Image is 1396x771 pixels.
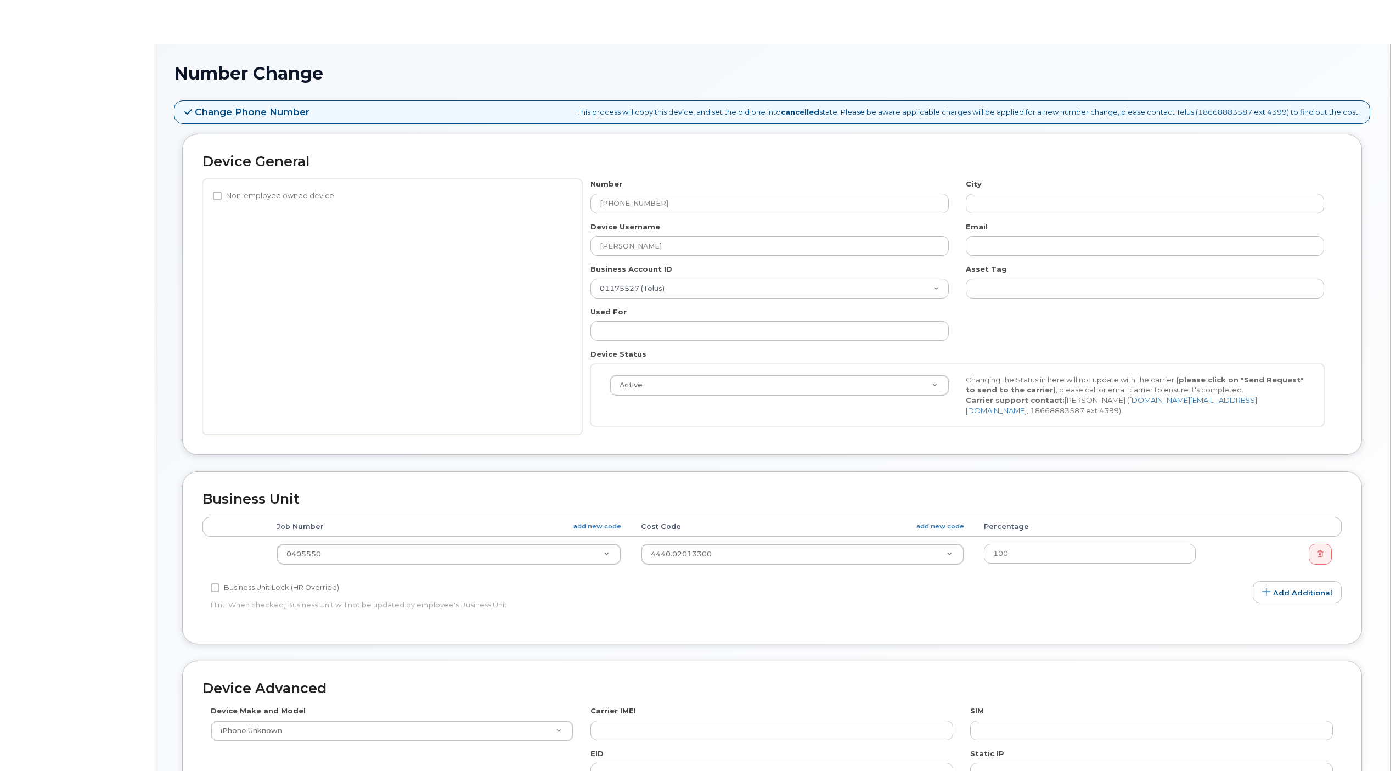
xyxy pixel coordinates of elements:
[970,749,1004,759] label: Static IP
[211,583,219,592] input: Business Unit Lock (HR Override)
[286,550,321,558] span: 0405550
[966,375,1304,395] strong: (please click on "Send Request" to send to the carrier)
[213,189,334,202] label: Non-employee owned device
[1253,581,1342,603] a: Add Additional
[610,375,949,395] a: Active
[966,264,1007,274] label: Asset Tag
[277,544,620,564] a: 0405550
[958,375,1314,415] div: Changing the Status in here will not update with the carrier, , please call or email carrier to e...
[213,192,222,200] input: Non-employee owned device
[590,179,622,189] label: Number
[184,106,309,117] h4: Change Phone Number
[966,396,1065,404] strong: Carrier support contact:
[214,726,282,736] span: iPhone Unknown
[631,517,974,537] th: Cost Code
[966,179,982,189] label: City
[966,222,988,232] label: Email
[641,544,964,564] a: 4440.02013300
[202,154,1342,170] h2: Device General
[590,749,604,759] label: EID
[577,107,1360,117] p: This process will copy this device, and set the old one into state. Please be aware applicable ch...
[966,396,1257,415] a: [DOMAIN_NAME][EMAIL_ADDRESS][DOMAIN_NAME]
[202,681,1342,696] h2: Device Advanced
[211,706,306,716] label: Device Make and Model
[211,721,573,741] a: iPhone Unknown
[202,492,1342,507] h2: Business Unit
[590,706,636,716] label: Carrier IMEI
[613,380,643,390] span: Active
[267,517,631,537] th: Job Number
[974,517,1206,537] th: Percentage
[573,522,621,531] a: add new code
[781,108,819,116] strong: cancelled
[590,349,646,359] label: Device Status
[651,550,712,558] span: 4440.02013300
[211,600,953,610] p: Hint: When checked, Business Unit will not be updated by employee's Business Unit
[211,581,339,594] label: Business Unit Lock (HR Override)
[590,307,627,317] label: Used For
[916,522,964,531] a: add new code
[174,64,1370,83] h1: Number Change
[970,706,984,716] label: SIM
[590,264,672,274] label: Business Account ID
[590,222,660,232] label: Device Username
